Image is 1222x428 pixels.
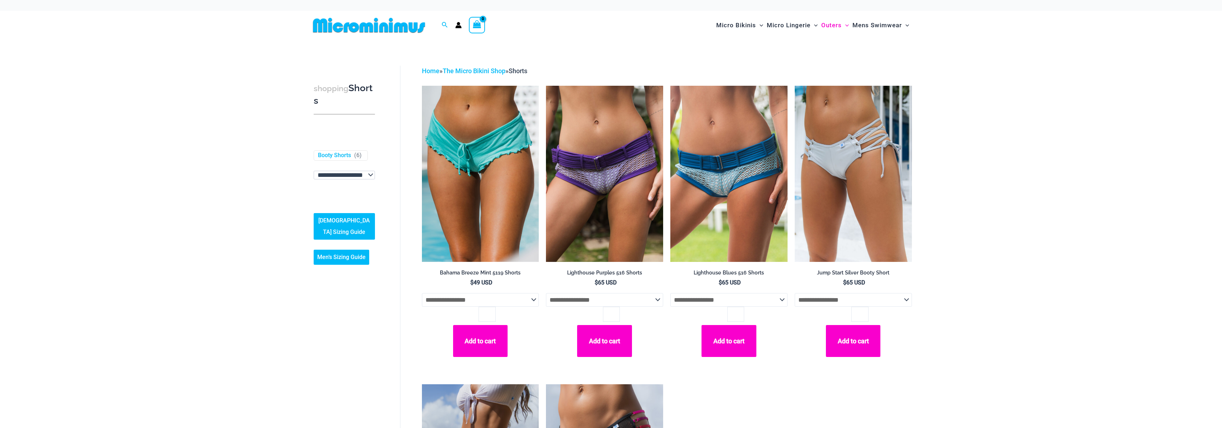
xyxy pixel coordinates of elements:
a: Lighthouse Purples 516 Shorts [546,269,663,279]
img: Lighthouse Blues 516 Short 01 [670,86,788,262]
bdi: 49 USD [470,279,492,286]
span: Outers [821,16,842,34]
a: Bahama Breeze Mint 5119 Shorts 01Bahama Breeze Mint 5119 Shorts 02Bahama Breeze Mint 5119 Shorts 02 [422,86,539,262]
span: 6 [356,152,360,159]
h2: Bahama Breeze Mint 5119 Shorts [422,269,539,276]
a: Lighthouse Blues 516 Shorts [670,269,788,279]
a: Booty Shorts [318,152,351,159]
span: Menu Toggle [756,16,763,34]
span: $ [470,279,474,286]
h2: Lighthouse Blues 516 Shorts [670,269,788,276]
a: Search icon link [442,21,448,30]
a: Lighthouse Purples 516 Short 01Lighthouse Purples 3668 Crop Top 516 Short 01Lighthouse Purples 36... [546,86,663,262]
a: Account icon link [455,22,462,28]
select: wpc-taxonomy-pa_fabric-type-746009 [314,171,375,179]
button: Add to cart [577,325,632,357]
bdi: 65 USD [843,279,865,286]
a: Home [422,67,439,75]
span: $ [843,279,846,286]
a: Lighthouse Blues 516 Short 01Lighthouse Blues 516 Short 03Lighthouse Blues 516 Short 03 [670,86,788,262]
span: Menu Toggle [842,16,849,34]
span: » » [422,67,527,75]
input: Product quantity [851,307,868,322]
button: Add to cart [702,325,756,357]
span: shopping [314,84,348,93]
span: Menu Toggle [810,16,818,34]
h2: Jump Start Silver Booty Short [795,269,912,276]
span: Micro Bikinis [716,16,756,34]
a: View Shopping Cart, empty [469,17,485,33]
input: Product quantity [479,307,495,322]
a: OutersMenu ToggleMenu Toggle [819,14,851,36]
a: Jump Start Silver Booty Short [795,269,912,279]
a: Mens SwimwearMenu ToggleMenu Toggle [851,14,911,36]
bdi: 65 USD [719,279,741,286]
a: Jump Start Silver 5594 Shorts 01Jump Start Silver 5594 Shorts 02Jump Start Silver 5594 Shorts 02 [795,86,912,262]
a: [DEMOGRAPHIC_DATA] Sizing Guide [314,213,375,240]
span: Menu Toggle [902,16,909,34]
img: Lighthouse Purples 516 Short 01 [546,86,663,262]
bdi: 65 USD [595,279,617,286]
a: The Micro Bikini Shop [443,67,505,75]
input: Product quantity [727,307,744,322]
span: Micro Lingerie [767,16,810,34]
input: Product quantity [603,307,620,322]
span: $ [595,279,598,286]
img: Bahama Breeze Mint 5119 Shorts 01 [422,86,539,262]
a: Men’s Sizing Guide [314,250,369,265]
button: Add to cart [453,325,508,357]
h2: Lighthouse Purples 516 Shorts [546,269,663,276]
a: Micro BikinisMenu ToggleMenu Toggle [714,14,765,36]
a: Bahama Breeze Mint 5119 Shorts [422,269,539,279]
span: Shorts [509,67,527,75]
span: $ [719,279,722,286]
span: Mens Swimwear [852,16,902,34]
button: Add to cart [826,325,880,357]
a: Micro LingerieMenu ToggleMenu Toggle [765,14,819,36]
img: Jump Start Silver 5594 Shorts 01 [795,86,912,262]
img: MM SHOP LOGO FLAT [310,17,428,33]
span: ( ) [354,152,362,159]
nav: Site Navigation [713,13,912,37]
h3: Shorts [314,82,375,107]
